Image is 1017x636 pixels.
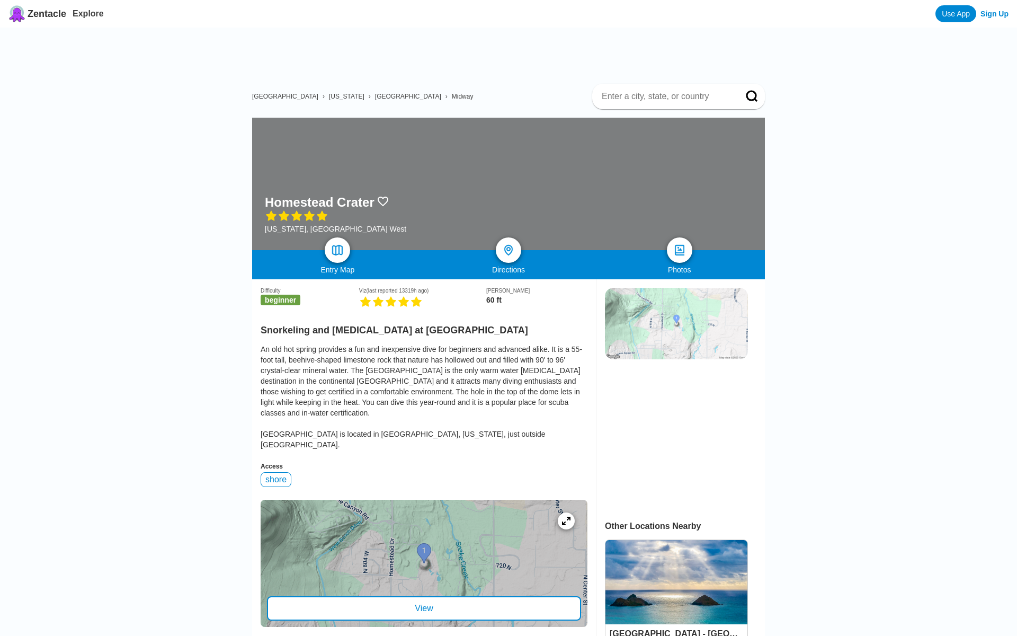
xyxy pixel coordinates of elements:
[673,244,686,257] img: photos
[369,93,371,100] span: ›
[594,266,765,274] div: Photos
[601,91,731,102] input: Enter a city, state, or country
[261,288,359,294] div: Difficulty
[502,244,515,257] img: directions
[261,295,300,305] span: beginner
[486,296,587,304] div: 60 ft
[667,237,692,263] a: photos
[73,9,104,18] a: Explore
[359,288,486,294] div: Viz (last reported 13319h ago)
[980,10,1009,18] a: Sign Up
[375,93,441,100] a: [GEOGRAPHIC_DATA]
[486,288,587,294] div: [PERSON_NAME]
[261,463,587,470] div: Access
[325,237,350,263] a: map
[261,500,587,627] a: entry mapView
[452,93,474,100] a: Midway
[331,244,344,257] img: map
[935,5,976,22] a: Use App
[8,5,25,22] img: Zentacle logo
[261,344,587,450] div: An old hot spring provides a fun and inexpensive dive for beginners and advanced alike. It is a 5...
[267,596,581,621] div: View
[252,93,318,100] a: [GEOGRAPHIC_DATA]
[265,195,374,210] h1: Homestead Crater
[423,266,594,274] div: Directions
[323,93,325,100] span: ›
[265,225,406,233] div: [US_STATE], [GEOGRAPHIC_DATA] West
[261,472,291,487] div: shore
[445,93,448,100] span: ›
[329,93,364,100] a: [US_STATE]
[605,288,748,359] img: staticmap
[261,319,587,336] h2: Snorkeling and [MEDICAL_DATA] at [GEOGRAPHIC_DATA]
[8,5,66,22] a: Zentacle logoZentacle
[605,522,765,531] div: Other Locations Nearby
[252,266,423,274] div: Entry Map
[28,8,66,20] span: Zentacle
